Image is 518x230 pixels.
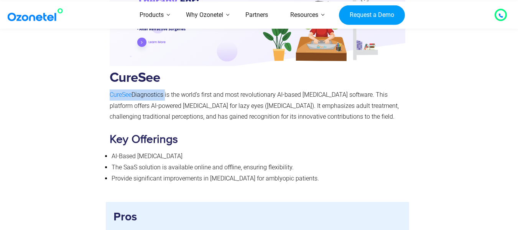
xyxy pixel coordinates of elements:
span: The SaaS solution is available online and offline, ensuring flexibility. [112,164,294,171]
b: CureSee [110,71,160,84]
a: Request a Demo [339,5,405,25]
span: Diagnostics is the world’s first and most revolutionary AI-based [MEDICAL_DATA] software. This pl... [110,91,399,121]
a: Partners [234,2,279,29]
span: Provide significant improvements in [MEDICAL_DATA] for amblyopic patients. [112,175,319,182]
a: Products [128,2,175,29]
span: AI-Based [MEDICAL_DATA] [112,152,183,160]
a: Why Ozonetel [175,2,234,29]
b: Key Offerings [110,132,178,146]
a: Resources [279,2,329,29]
a: CureSee [110,91,132,98]
b: Pros [113,211,137,223]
